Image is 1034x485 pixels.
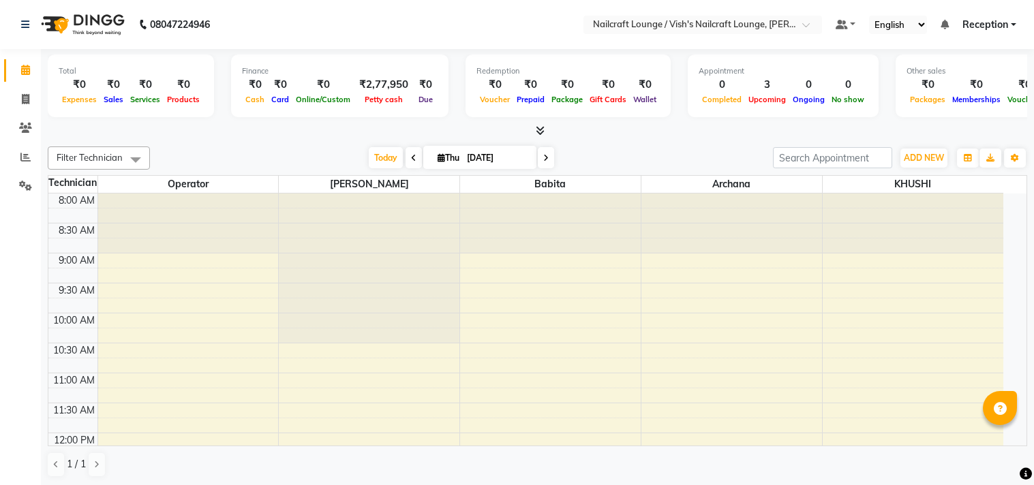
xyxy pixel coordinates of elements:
[57,152,123,163] span: Filter Technician
[463,148,531,168] input: 2025-09-04
[828,95,868,104] span: No show
[127,77,164,93] div: ₹0
[242,65,438,77] div: Finance
[242,95,268,104] span: Cash
[98,176,279,193] span: Operator
[50,343,97,358] div: 10:30 AM
[962,18,1008,32] span: Reception
[828,77,868,93] div: 0
[48,176,97,190] div: Technician
[51,433,97,448] div: 12:00 PM
[56,253,97,268] div: 9:00 AM
[745,77,789,93] div: 3
[67,457,86,471] span: 1 / 1
[50,373,97,388] div: 11:00 AM
[476,77,513,93] div: ₹0
[907,95,949,104] span: Packages
[56,223,97,238] div: 8:30 AM
[460,176,641,193] span: Babita
[164,95,203,104] span: Products
[414,77,438,93] div: ₹0
[59,77,100,93] div: ₹0
[56,193,97,208] div: 8:00 AM
[100,77,127,93] div: ₹0
[164,77,203,93] div: ₹0
[354,77,414,93] div: ₹2,77,950
[907,77,949,93] div: ₹0
[630,95,660,104] span: Wallet
[292,95,354,104] span: Online/Custom
[150,5,210,44] b: 08047224946
[415,95,436,104] span: Due
[56,283,97,298] div: 9:30 AM
[59,95,100,104] span: Expenses
[476,95,513,104] span: Voucher
[823,176,1003,193] span: KHUSHI
[548,77,586,93] div: ₹0
[904,153,944,163] span: ADD NEW
[476,65,660,77] div: Redemption
[279,176,459,193] span: [PERSON_NAME]
[548,95,586,104] span: Package
[699,65,868,77] div: Appointment
[361,95,406,104] span: Petty cash
[641,176,822,193] span: Archana
[586,95,630,104] span: Gift Cards
[50,403,97,418] div: 11:30 AM
[586,77,630,93] div: ₹0
[268,95,292,104] span: Card
[127,95,164,104] span: Services
[100,95,127,104] span: Sales
[949,77,1004,93] div: ₹0
[242,77,268,93] div: ₹0
[789,95,828,104] span: Ongoing
[699,95,745,104] span: Completed
[789,77,828,93] div: 0
[949,95,1004,104] span: Memberships
[513,77,548,93] div: ₹0
[59,65,203,77] div: Total
[773,147,892,168] input: Search Appointment
[900,148,947,168] button: ADD NEW
[292,77,354,93] div: ₹0
[434,153,463,163] span: Thu
[630,77,660,93] div: ₹0
[369,147,403,168] span: Today
[35,5,128,44] img: logo
[50,313,97,328] div: 10:00 AM
[745,95,789,104] span: Upcoming
[268,77,292,93] div: ₹0
[699,77,745,93] div: 0
[513,95,548,104] span: Prepaid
